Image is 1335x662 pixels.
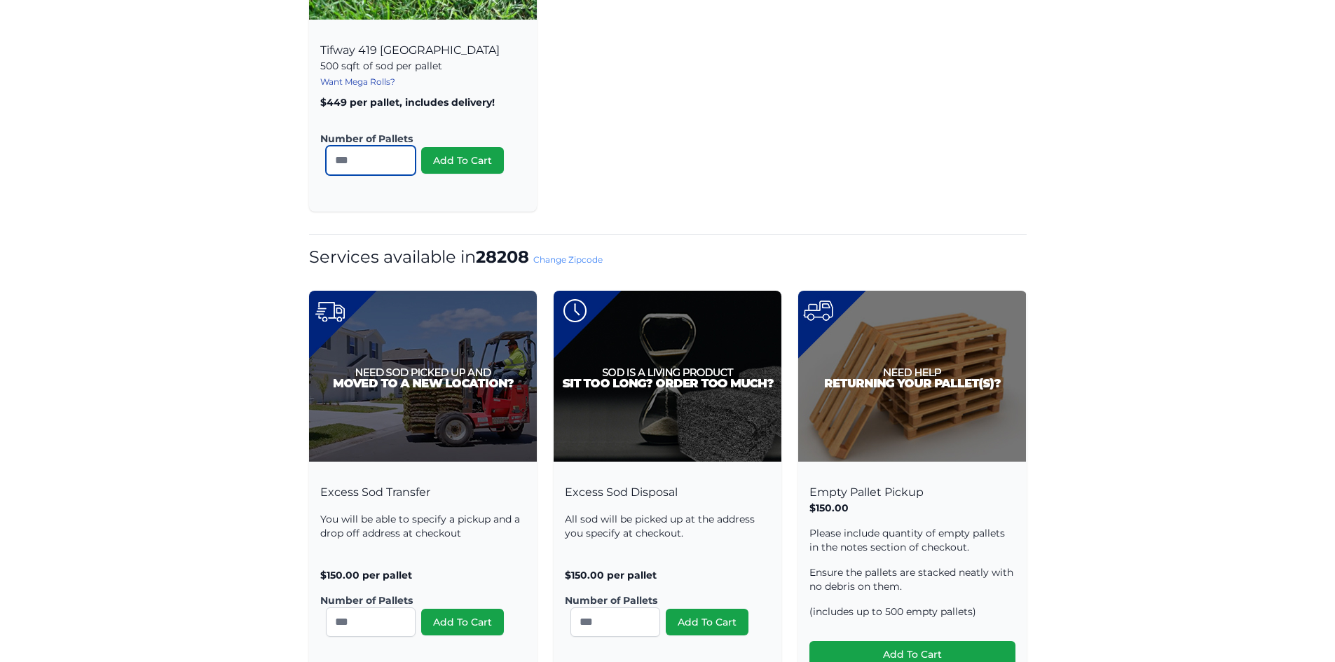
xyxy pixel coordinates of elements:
button: Add To Cart [666,609,748,635]
a: Want Mega Rolls? [320,76,395,87]
p: Please include quantity of empty pallets in the notes section of checkout. [809,526,1015,554]
img: Pallet Pickup Product Image [798,291,1026,462]
p: $150.00 per pallet [320,568,526,582]
img: Excess Sod Transfer Product Image [309,291,537,462]
img: Excess Sod Disposal Product Image [554,291,781,462]
p: Ensure the pallets are stacked neatly with no debris on them. [809,565,1015,593]
strong: 28208 [476,247,529,267]
label: Number of Pallets [320,593,514,607]
button: Add To Cart [421,147,504,174]
label: Number of Pallets [320,132,514,146]
label: Number of Pallets [565,593,759,607]
p: 500 sqft of sod per pallet [320,59,526,73]
h1: Services available in [309,246,1027,268]
p: All sod will be picked up at the address you specify at checkout. [565,512,770,540]
button: Add To Cart [421,609,504,635]
div: Tifway 419 [GEOGRAPHIC_DATA] [309,28,537,212]
p: $150.00 [809,501,1015,515]
p: $150.00 per pallet [565,568,770,582]
p: You will be able to specify a pickup and a drop off address at checkout [320,512,526,540]
p: (includes up to 500 empty pallets) [809,605,1015,619]
a: Change Zipcode [533,254,603,265]
p: $449 per pallet, includes delivery! [320,95,526,109]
